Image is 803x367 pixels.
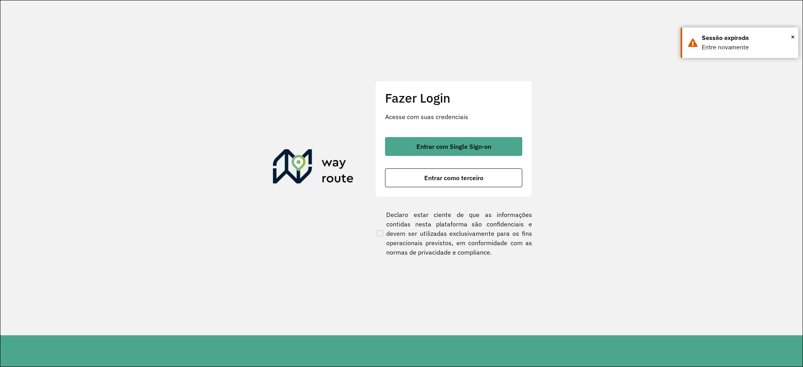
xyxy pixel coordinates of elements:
[385,90,522,105] h2: Fazer Login
[273,149,354,187] img: Roteirizador AmbevTech
[375,210,532,257] label: Declaro estar ciente de que as informações contidas nesta plataforma são confidenciais e devem se...
[416,143,491,150] span: Entrar com Single Sign-on
[702,33,792,43] div: Sessão expirada
[702,43,792,52] div: Entre novamente
[791,31,795,43] span: ×
[385,112,522,121] p: Acesse com suas credenciais
[385,168,522,187] button: button
[424,175,483,181] span: Entrar como terceiro
[791,31,795,43] button: Close
[385,137,522,156] button: button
